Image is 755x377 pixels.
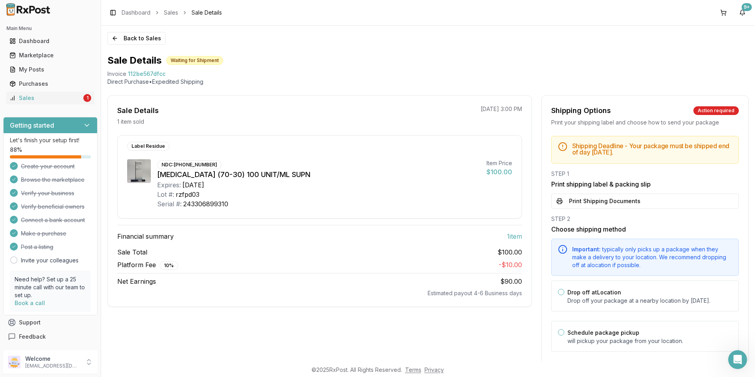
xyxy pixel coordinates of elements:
[15,300,45,306] a: Book a call
[10,146,22,154] span: 88 %
[3,330,98,344] button: Feedback
[19,333,46,341] span: Feedback
[21,256,79,264] a: Invite your colleagues
[486,167,512,177] div: $100.00
[551,105,611,116] div: Shipping Options
[117,260,178,270] span: Platform Fee
[481,105,522,113] p: [DATE] 3:00 PM
[127,142,169,151] div: Label Residue
[21,230,66,238] span: Make a purchase
[157,190,174,199] div: Lot #:
[117,118,144,126] p: 1 item sold
[500,277,522,285] span: $90.00
[6,34,94,48] a: Dashboard
[176,190,199,199] div: rzfpd03
[117,247,147,257] span: Sale Total
[21,203,85,211] span: Verify beneficial owners
[499,261,522,269] span: - $10.00
[3,35,98,47] button: Dashboard
[107,54,162,67] h1: Sale Details
[8,356,21,368] img: User avatar
[107,78,749,86] p: Direct Purchase • Expedited Shipping
[507,232,522,241] span: 1 item
[21,189,74,197] span: Verify your business
[107,32,165,45] button: Back to Sales
[9,51,91,59] div: Marketplace
[551,170,739,178] div: STEP 1
[10,121,54,130] h3: Getting started
[498,247,522,257] span: $100.00
[127,159,151,183] img: NovoLOG Mix 70/30 FlexPen (70-30) 100 UNIT/ML SUPN
[567,329,639,336] label: Schedule package pickup
[3,315,98,330] button: Support
[567,289,621,296] label: Drop off at Location
[21,176,85,184] span: Browse the marketplace
[10,136,91,144] p: Let's finish your setup first!
[424,366,444,373] a: Privacy
[6,25,94,32] h2: Main Menu
[572,143,732,155] h5: Shipping Deadline - Your package must be shipped end of day [DATE] .
[3,77,98,90] button: Purchases
[3,92,98,104] button: Sales1
[551,224,739,234] h3: Choose shipping method
[117,232,174,241] span: Financial summary
[107,70,126,78] div: Invoice
[742,3,752,11] div: 9+
[9,66,91,74] div: My Posts
[183,199,228,209] div: 243306899310
[157,180,181,190] div: Expires:
[728,350,747,369] iframe: Intercom live chat
[157,160,222,169] div: NDC: [PHONE_NUMBER]
[572,245,732,269] div: typically only picks up a package when they make a delivery to your location. We recommend droppi...
[117,105,159,116] div: Sale Details
[122,9,150,17] a: Dashboard
[21,216,85,224] span: Connect a bank account
[117,277,156,286] span: Net Earnings
[6,77,94,91] a: Purchases
[6,62,94,77] a: My Posts
[157,169,480,180] div: [MEDICAL_DATA] (70-30) 100 UNIT/ML SUPN
[9,94,82,102] div: Sales
[551,194,739,209] button: Print Shipping Documents
[9,80,91,88] div: Purchases
[736,6,749,19] button: 9+
[551,119,739,126] div: Print your shipping label and choose how to send your package
[117,289,522,297] div: Estimated payout 4-6 Business days
[551,179,739,189] h3: Print shipping label & packing slip
[83,94,91,102] div: 1
[21,243,53,251] span: Post a listing
[25,355,80,363] p: Welcome
[567,297,732,305] p: Drop off your package at a nearby location by [DATE] .
[3,63,98,76] button: My Posts
[164,9,178,17] a: Sales
[25,363,80,369] p: [EMAIL_ADDRESS][DOMAIN_NAME]
[572,246,601,253] span: Important:
[9,37,91,45] div: Dashboard
[21,162,75,170] span: Create your account
[160,261,178,270] div: 10 %
[128,70,165,78] span: 112be567dfcc
[157,199,182,209] div: Serial #:
[405,366,421,373] a: Terms
[192,9,222,17] span: Sale Details
[3,49,98,62] button: Marketplace
[15,275,86,299] p: Need help? Set up a 25 minute call with our team to set up.
[182,180,204,190] div: [DATE]
[693,106,739,115] div: Action required
[567,337,732,345] p: will pickup your package from your location.
[3,3,54,16] img: RxPost Logo
[166,56,223,65] div: Waiting for Shipment
[6,48,94,62] a: Marketplace
[122,9,222,17] nav: breadcrumb
[6,91,94,105] a: Sales1
[551,215,739,223] div: STEP 2
[486,159,512,167] div: Item Price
